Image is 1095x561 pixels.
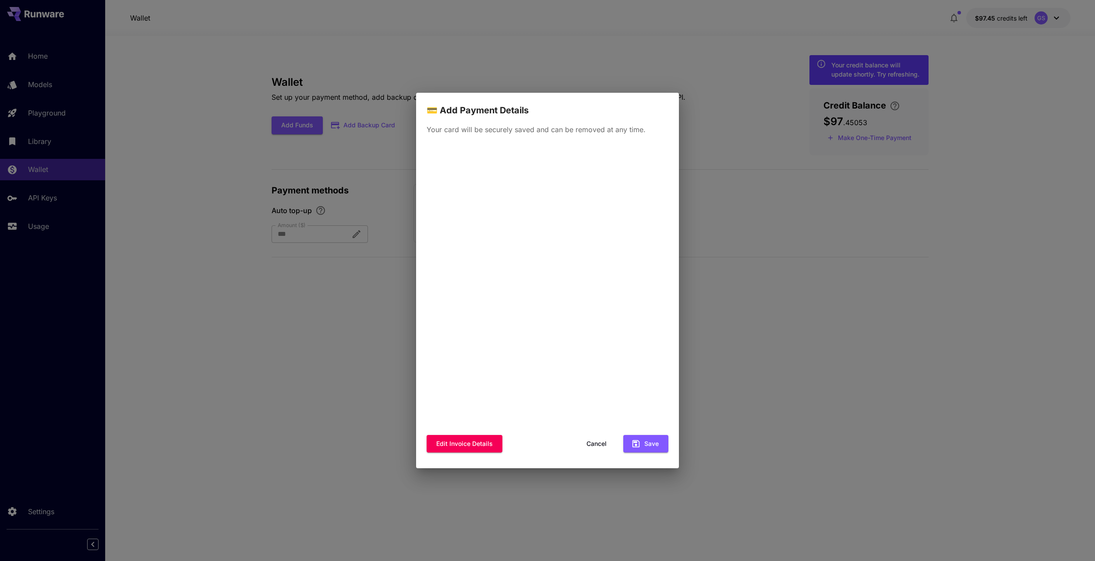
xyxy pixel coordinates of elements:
button: Save [623,435,668,453]
p: Your card will be securely saved and can be removed at any time. [427,124,668,135]
button: Cancel [577,435,616,453]
iframe: Secure payment input frame [425,144,670,430]
button: Edit invoice details [427,435,502,453]
h2: 💳 Add Payment Details [416,93,679,117]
